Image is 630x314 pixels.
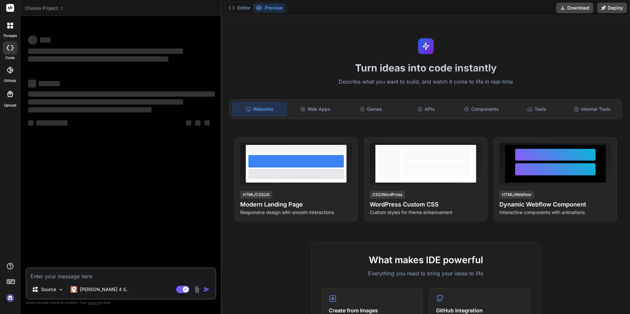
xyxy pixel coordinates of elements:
label: Upload [4,103,16,108]
p: Interactive components with animations [499,209,611,216]
span: ‌ [28,35,37,45]
div: CSS/WordPress [370,191,405,199]
div: HTML/CSS/JS [240,191,272,199]
span: ‌ [28,107,152,112]
h4: WordPress Custom CSS [370,200,482,209]
div: Internal Tools [565,102,619,116]
button: Deploy [597,3,627,13]
p: Everything you need to bring your ideas to life [322,269,530,277]
p: Describe what you want to build, and watch it come to life in real-time [225,78,626,86]
span: ‌ [36,120,68,126]
div: Games [344,102,398,116]
span: ‌ [28,91,215,97]
span: privacy [88,301,100,304]
h1: Turn ideas into code instantly [225,62,626,74]
div: Components [454,102,509,116]
div: Websites [232,102,287,116]
button: Download [556,3,593,13]
img: attachment [193,286,201,293]
span: ‌ [186,120,191,126]
div: Web Apps [288,102,343,116]
span: ‌ [195,120,200,126]
span: ‌ [28,120,33,126]
label: threads [3,33,17,39]
img: icon [203,286,210,293]
img: Pick Models [58,287,64,292]
div: Tools [510,102,564,116]
span: ‌ [28,49,183,54]
h4: Dynamic Webflow Component [499,200,611,209]
label: GitHub [4,78,16,84]
button: Editor [226,3,253,12]
label: code [6,55,15,61]
p: Custom styles for theme enhancement [370,209,482,216]
span: ‌ [28,56,168,62]
span: Choose Project [25,5,64,11]
div: HTML/Webflow [499,191,534,199]
h4: Modern Landing Page [240,200,352,209]
p: Responsive design with smooth interactions [240,209,352,216]
span: ‌ [28,99,183,105]
p: Source [41,286,56,293]
h2: What makes IDE powerful [322,253,530,267]
span: ‌ [40,37,51,43]
span: ‌ [39,81,60,86]
p: [PERSON_NAME] 4 S.. [80,286,129,293]
span: ‌ [204,120,210,126]
img: Claude 4 Sonnet [71,286,77,293]
img: signin [5,292,16,304]
button: Preview [253,3,285,12]
span: ‌ [28,80,36,88]
p: Always double-check its answers. Your in Bind [26,300,216,306]
div: APIs [399,102,453,116]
